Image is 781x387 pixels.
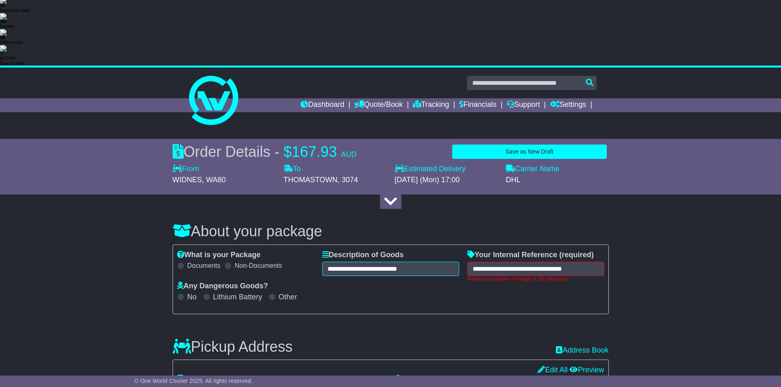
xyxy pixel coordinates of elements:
[173,176,202,184] span: WIDNES
[284,143,292,160] span: $
[322,251,404,260] label: Description of Goods
[507,98,540,112] a: Support
[452,145,606,159] button: Save as New Draft
[550,98,586,112] a: Settings
[506,176,609,185] div: DHL
[301,98,344,112] a: Dashboard
[173,165,199,174] label: From
[173,339,293,355] h3: Pickup Address
[173,223,609,240] h3: About your package
[177,251,261,260] label: What is your Package
[556,346,608,355] a: Address Book
[173,143,357,161] div: Order Details -
[354,98,403,112] a: Quote/Book
[569,366,604,374] a: Preview
[177,282,268,291] label: Any Dangerous Goods?
[395,375,451,384] label: Contact Name
[506,165,560,174] label: Carrier Name
[337,176,358,184] span: , 3074
[537,366,567,374] a: Edit All
[467,276,604,282] div: Maximum customer ref length is 35 characters
[202,176,226,184] span: , WA80
[213,293,262,302] label: Lithium Battery
[185,375,250,383] span: ARO Scientific Ltd
[187,293,197,302] label: No
[292,143,337,160] span: 167.93
[413,98,449,112] a: Tracking
[341,150,357,158] span: AUD
[279,293,297,302] label: Other
[467,251,594,260] label: Your Internal Reference (required)
[284,165,301,174] label: To
[235,262,282,269] label: Non-Documents
[395,165,498,174] label: Estimated Delivery
[134,378,253,384] span: © One World Courier 2025. All rights reserved.
[187,262,221,269] label: Documents
[459,98,496,112] a: Financials
[284,176,338,184] span: THOMASTOWN
[395,176,498,185] div: [DATE] (Mon) 17:00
